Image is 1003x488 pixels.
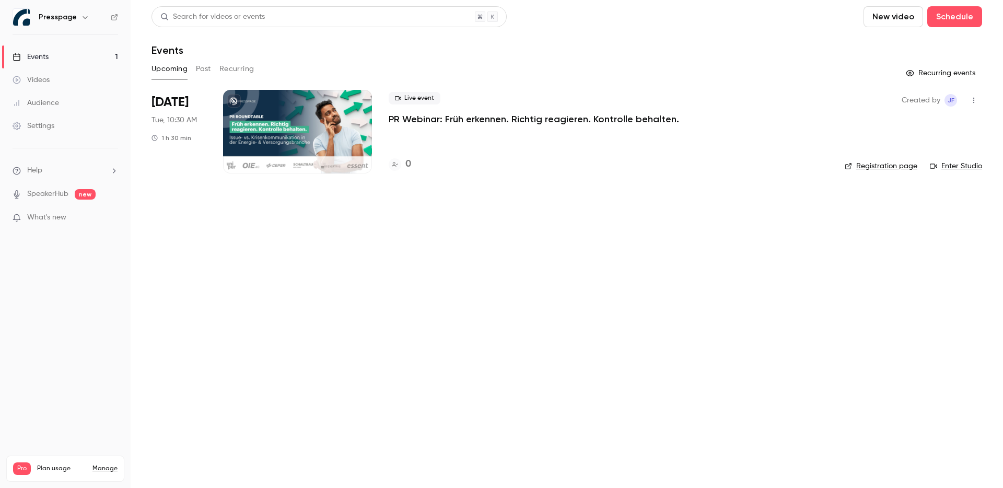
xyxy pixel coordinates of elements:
[13,165,118,176] li: help-dropdown-opener
[864,6,923,27] button: New video
[151,90,206,173] div: Sep 23 Tue, 10:30 AM (Europe/Berlin)
[151,94,189,111] span: [DATE]
[151,115,197,125] span: Tue, 10:30 AM
[405,157,411,171] h4: 0
[13,462,31,475] span: Pro
[196,61,211,77] button: Past
[389,113,679,125] a: PR Webinar: Früh erkennen. Richtig reagieren. Kontrolle behalten.
[13,121,54,131] div: Settings
[92,464,118,473] a: Manage
[27,212,66,223] span: What's new
[944,94,957,107] span: Jesse Finn-Brown
[37,464,86,473] span: Plan usage
[219,61,254,77] button: Recurring
[160,11,265,22] div: Search for videos or events
[901,65,982,82] button: Recurring events
[151,134,191,142] div: 1 h 30 min
[902,94,940,107] span: Created by
[151,44,183,56] h1: Events
[389,157,411,171] a: 0
[13,9,30,26] img: Presspage
[948,94,954,107] span: JF
[27,189,68,200] a: SpeakerHub
[845,161,917,171] a: Registration page
[27,165,42,176] span: Help
[13,75,50,85] div: Videos
[13,52,49,62] div: Events
[930,161,982,171] a: Enter Studio
[151,61,188,77] button: Upcoming
[927,6,982,27] button: Schedule
[13,98,59,108] div: Audience
[39,12,77,22] h6: Presspage
[389,92,440,104] span: Live event
[75,189,96,200] span: new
